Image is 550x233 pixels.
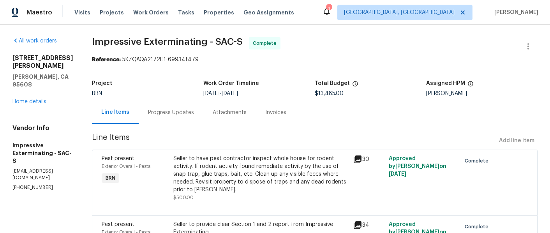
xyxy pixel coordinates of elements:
[74,9,90,16] span: Visits
[491,9,538,16] span: [PERSON_NAME]
[92,37,243,46] span: Impressive Exterminating - SAC-S
[426,81,465,86] h5: Assigned HPM
[101,108,129,116] div: Line Items
[12,38,57,44] a: All work orders
[26,9,52,16] span: Maestro
[12,73,73,88] h5: [PERSON_NAME], CA 95608
[12,168,73,181] p: [EMAIL_ADDRESS][DOMAIN_NAME]
[92,57,121,62] b: Reference:
[92,91,102,96] span: BRN
[203,91,220,96] span: [DATE]
[465,157,492,165] span: Complete
[222,91,238,96] span: [DATE]
[173,195,194,200] span: $500.00
[148,109,194,116] div: Progress Updates
[253,39,280,47] span: Complete
[353,221,384,230] div: 34
[102,222,134,227] span: Pest present
[204,9,234,16] span: Properties
[389,171,406,177] span: [DATE]
[353,155,384,164] div: 30
[12,141,73,165] h5: Impressive Exterminating - SAC-S
[203,91,238,96] span: -
[102,174,118,182] span: BRN
[426,91,538,96] div: [PERSON_NAME]
[173,155,348,194] div: Seller to have pest contractor inspect whole house for rodent activity. If rodent activity found ...
[352,81,358,91] span: The total cost of line items that have been proposed by Opendoor. This sum includes line items th...
[12,184,73,191] p: [PHONE_NUMBER]
[465,223,492,231] span: Complete
[12,124,73,132] h4: Vendor Info
[92,134,496,148] span: Line Items
[265,109,286,116] div: Invoices
[12,99,46,104] a: Home details
[389,156,446,177] span: Approved by [PERSON_NAME] on
[12,54,73,70] h2: [STREET_ADDRESS][PERSON_NAME]
[315,91,344,96] span: $13,485.00
[203,81,259,86] h5: Work Order Timeline
[243,9,294,16] span: Geo Assignments
[133,9,169,16] span: Work Orders
[102,164,150,169] span: Exterior Overall - Pests
[92,56,538,64] div: 5KZQAQA2172H1-69934f479
[213,109,247,116] div: Attachments
[92,81,112,86] h5: Project
[344,9,455,16] span: [GEOGRAPHIC_DATA], [GEOGRAPHIC_DATA]
[315,81,350,86] h5: Total Budget
[467,81,474,91] span: The hpm assigned to this work order.
[100,9,124,16] span: Projects
[178,10,194,15] span: Tasks
[102,156,134,161] span: Pest present
[326,5,331,12] div: 1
